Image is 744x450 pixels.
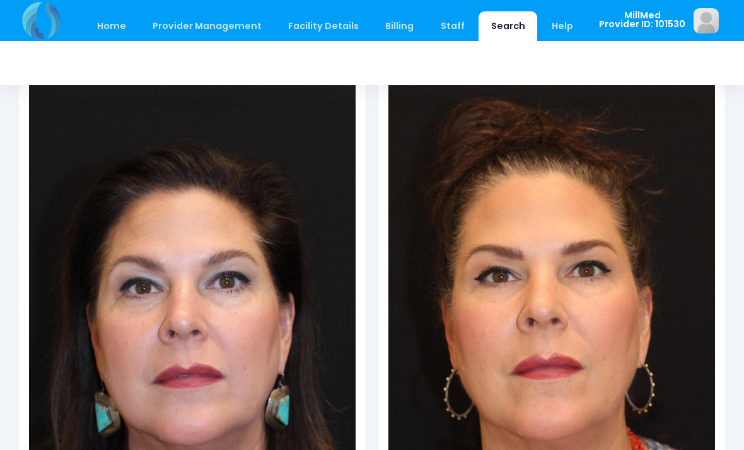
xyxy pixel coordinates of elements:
[540,11,586,41] a: Help
[694,8,719,33] img: image
[599,11,685,29] span: MillMed Provider ID: 101530
[140,11,274,41] a: Provider Management
[373,11,426,41] a: Billing
[276,11,371,41] a: Facility Details
[84,11,138,41] a: Home
[479,11,537,41] a: Search
[428,11,477,41] a: Staff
